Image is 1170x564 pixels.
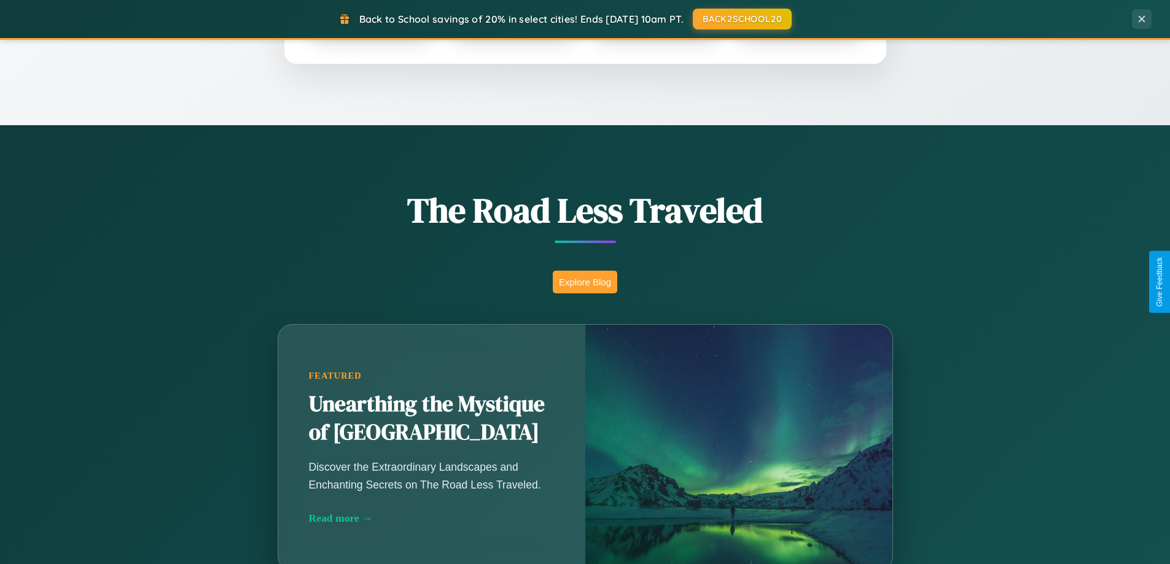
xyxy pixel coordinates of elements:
[309,458,555,493] p: Discover the Extraordinary Landscapes and Enchanting Secrets on The Road Less Traveled.
[359,13,684,25] span: Back to School savings of 20% in select cities! Ends [DATE] 10am PT.
[309,512,555,525] div: Read more →
[1155,257,1164,307] div: Give Feedback
[553,271,617,293] button: Explore Blog
[217,187,954,234] h1: The Road Less Traveled
[693,9,792,29] button: BACK2SCHOOL20
[309,390,555,447] h2: Unearthing the Mystique of [GEOGRAPHIC_DATA]
[309,371,555,381] div: Featured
